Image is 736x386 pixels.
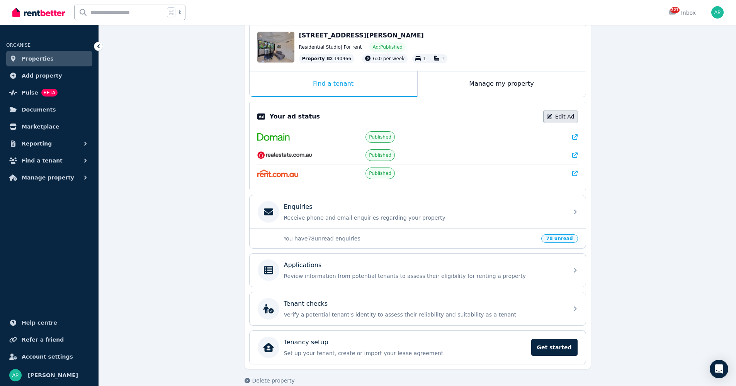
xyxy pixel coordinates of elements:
[22,54,54,63] span: Properties
[22,352,73,361] span: Account settings
[22,71,62,80] span: Add property
[373,56,405,61] span: 630 per week
[6,102,92,117] a: Documents
[284,214,564,222] p: Receive phone and email enquiries regarding your property
[6,153,92,168] button: Find a tenant
[28,371,78,380] span: [PERSON_NAME]
[543,110,578,123] a: Edit Ad
[372,44,402,50] span: Ad: Published
[369,134,391,140] span: Published
[250,331,586,364] a: Tenancy setupSet up your tenant, create or import your lease agreementGet started
[299,32,424,39] span: [STREET_ADDRESS][PERSON_NAME]
[6,349,92,364] a: Account settings
[284,261,322,270] p: Applications
[257,133,290,141] img: Domain.com.au
[284,349,527,357] p: Set up your tenant, create or import your lease agreement
[6,332,92,347] a: Refer a friend
[22,122,59,131] span: Marketplace
[22,173,74,182] span: Manage property
[418,71,586,97] div: Manage my property
[9,369,22,381] img: Alejandra Reyes
[531,339,578,356] span: Get started
[6,68,92,83] a: Add property
[299,44,362,50] span: Residential Studio | For rent
[22,88,38,97] span: Pulse
[6,85,92,100] a: PulseBETA
[257,169,299,177] img: Rent.com.au
[302,56,332,62] span: Property ID
[250,254,586,287] a: ApplicationsReview information from potential tenants to assess their eligibility for renting a p...
[6,51,92,66] a: Properties
[442,56,445,61] span: 1
[257,151,313,159] img: RealEstate.com.au
[299,54,355,63] div: : 390966
[6,170,92,185] button: Manage property
[250,292,586,325] a: Tenant checksVerify a potential tenant's identity to assess their reliability and suitability as ...
[250,195,586,229] a: EnquiriesReceive phone and email enquiries regarding your property
[284,235,537,242] p: You have 78 unread enquiries
[178,9,181,15] span: k
[22,156,63,165] span: Find a tenant
[270,112,320,121] p: Your ad status
[252,377,295,384] span: Delete property
[250,71,417,97] div: Find a tenant
[669,9,696,17] div: Inbox
[6,136,92,151] button: Reporting
[284,338,328,347] p: Tenancy setup
[284,272,564,280] p: Review information from potential tenants to assess their eligibility for renting a property
[6,315,92,330] a: Help centre
[6,119,92,134] a: Marketplace
[670,7,680,13] span: 227
[423,56,426,61] span: 1
[6,42,31,48] span: ORGANISE
[284,202,313,212] p: Enquiries
[711,6,724,19] img: Alejandra Reyes
[245,377,295,384] button: Delete property
[284,299,328,308] p: Tenant checks
[369,152,391,158] span: Published
[369,170,391,176] span: Published
[710,360,728,378] div: Open Intercom Messenger
[12,7,65,18] img: RentBetter
[41,89,58,96] span: BETA
[541,234,578,243] span: 78 unread
[22,105,56,114] span: Documents
[22,318,57,327] span: Help centre
[284,311,564,318] p: Verify a potential tenant's identity to assess their reliability and suitability as a tenant
[22,335,64,344] span: Refer a friend
[22,139,52,148] span: Reporting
